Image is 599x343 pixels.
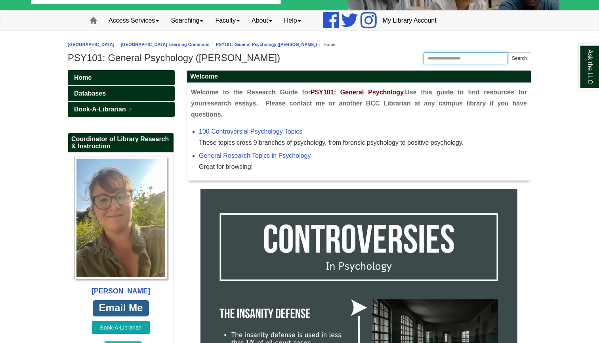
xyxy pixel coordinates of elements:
[165,11,209,31] a: Searching
[93,300,149,316] a: Email Me
[191,89,311,96] span: Welcome to the Research Guide for
[92,321,150,334] button: Book-A-Librarian
[317,41,336,48] li: Home
[507,52,531,64] button: Search
[74,106,126,113] span: Book-A-Librarian
[187,71,531,83] h2: Welcome
[216,42,317,47] a: PSY101: General Psychology ([PERSON_NAME])
[103,11,165,31] a: Access Services
[72,285,170,297] div: [PERSON_NAME]
[68,70,175,85] a: Home
[209,11,246,31] a: Faculty
[191,100,527,118] span: . Please contact me or another BCC Librarian at any campus library if you have questions.
[74,90,106,97] span: Databases
[68,133,174,153] h2: Coordinator of Library Research & Instruction
[199,137,527,148] div: These topics cross 9 branches of psychology, from forensic psychology to positive psychology.
[74,74,92,81] span: Home
[68,41,531,48] nav: breadcrumb
[68,42,114,47] a: [GEOGRAPHIC_DATA]
[68,102,175,117] a: Book-A-Librarian
[205,100,256,107] span: research essays
[74,157,167,279] img: Profile Photo
[311,89,403,96] span: PSY101: General Psychology
[403,89,405,96] span: .
[199,128,302,135] a: 100 Controversial Psychology Topics
[121,42,210,47] a: [GEOGRAPHIC_DATA] Learning Commons
[128,108,132,112] i: This link opens in a new window
[246,11,278,31] a: About
[278,11,307,31] a: Help
[199,161,527,172] div: Great for browsing!
[72,157,170,297] a: Profile Photo [PERSON_NAME]
[68,52,531,63] h1: PSY101: General Psychology ([PERSON_NAME])
[199,152,311,159] a: General Research Topics in Psychology
[377,11,443,31] a: My Library Account
[68,86,175,101] a: Databases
